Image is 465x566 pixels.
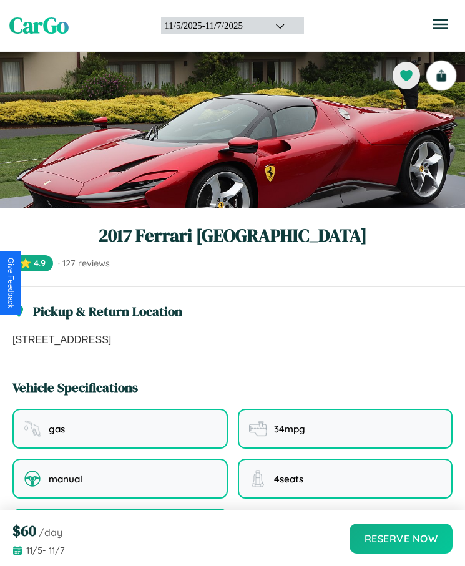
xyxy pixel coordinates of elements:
span: /day [39,526,62,539]
p: [STREET_ADDRESS] [12,333,453,348]
img: fuel efficiency [249,420,267,437]
img: seating [249,470,267,487]
h3: Pickup & Return Location [33,302,182,320]
button: Reserve Now [350,524,453,554]
img: fuel type [24,420,41,437]
h3: Vehicle Specifications [12,378,138,396]
span: 4 seats [274,473,303,485]
span: · 127 reviews [58,258,110,269]
h1: 2017 Ferrari [GEOGRAPHIC_DATA] [12,223,453,248]
span: $ 60 [12,520,36,541]
span: manual [49,473,82,485]
span: gas [49,423,65,435]
span: ⭐ 4.9 [12,255,53,271]
div: 11 / 5 / 2025 - 11 / 7 / 2025 [164,21,260,31]
div: Give Feedback [6,258,15,308]
span: 34 mpg [274,423,305,435]
span: CarGo [9,11,69,41]
span: 11 / 5 - 11 / 7 [26,545,65,556]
